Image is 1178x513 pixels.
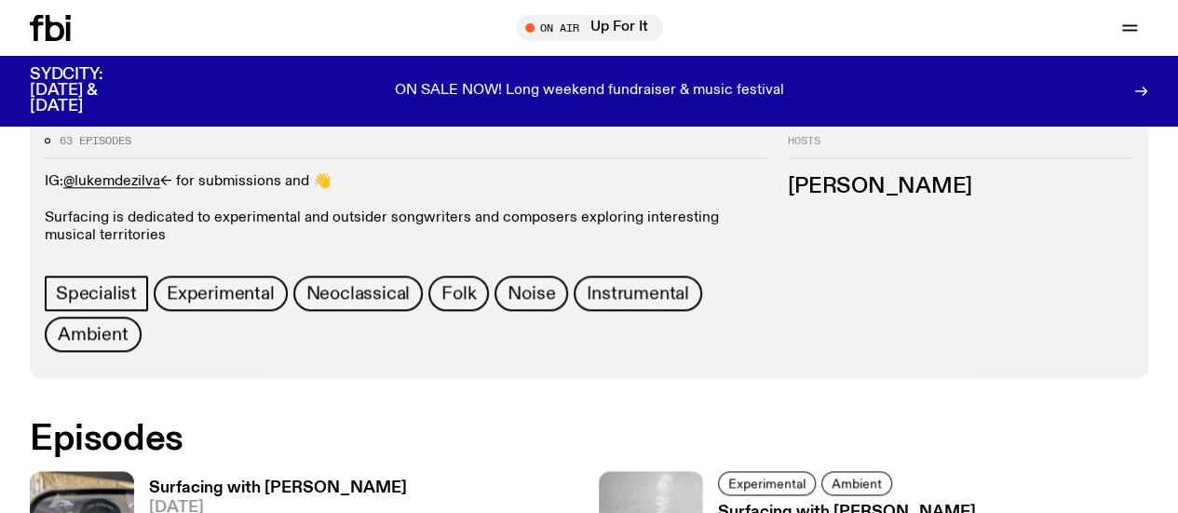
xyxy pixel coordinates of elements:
[45,173,769,245] p: IG: <- for submissions and 👋 Surfacing is dedicated to experimental and outsider songwriters and ...
[728,476,806,490] span: Experimental
[293,276,424,311] a: Neoclassical
[441,283,476,304] span: Folk
[718,471,816,495] a: Experimental
[428,276,489,311] a: Folk
[56,283,137,304] span: Specialist
[30,423,769,456] h2: Episodes
[587,283,689,304] span: Instrumental
[154,276,288,311] a: Experimental
[788,136,1133,158] h2: Hosts
[395,83,784,100] p: ON SALE NOW! Long weekend fundraiser & music festival
[821,471,892,495] a: Ambient
[30,67,149,115] h3: SYDCITY: [DATE] & [DATE]
[574,276,702,311] a: Instrumental
[149,480,407,496] h3: Surfacing with [PERSON_NAME]
[45,276,148,311] a: Specialist
[788,177,1133,197] h3: [PERSON_NAME]
[306,283,411,304] span: Neoclassical
[832,476,882,490] span: Ambient
[516,15,663,41] button: On AirUp For It
[58,324,129,344] span: Ambient
[508,283,555,304] span: Noise
[63,174,160,189] a: @lukemdezilva
[60,136,131,146] span: 63 episodes
[494,276,568,311] a: Noise
[167,283,275,304] span: Experimental
[45,317,142,352] a: Ambient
